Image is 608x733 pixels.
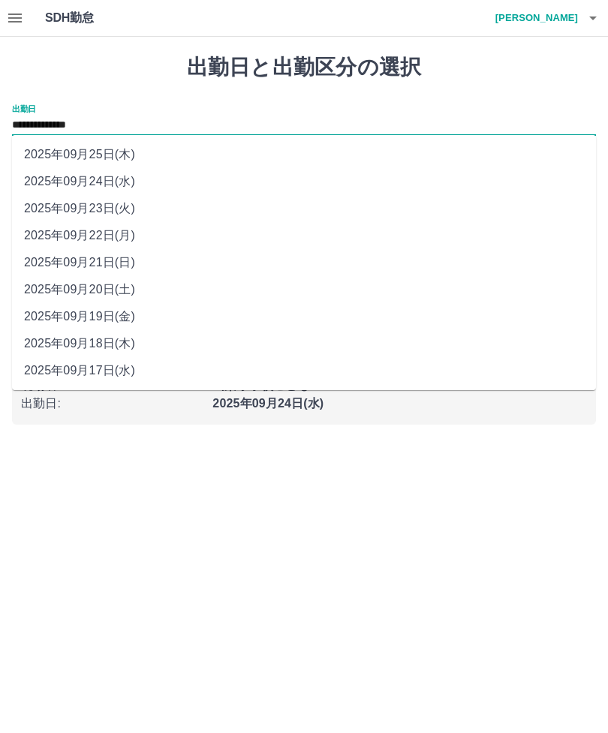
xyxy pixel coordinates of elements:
[212,397,324,410] b: 2025年09月24日(水)
[12,103,36,114] label: 出勤日
[12,141,596,168] li: 2025年09月25日(木)
[12,357,596,384] li: 2025年09月17日(水)
[12,249,596,276] li: 2025年09月21日(日)
[12,303,596,330] li: 2025年09月19日(金)
[12,222,596,249] li: 2025年09月22日(月)
[12,276,596,303] li: 2025年09月20日(土)
[12,195,596,222] li: 2025年09月23日(火)
[21,395,203,413] p: 出勤日 :
[12,168,596,195] li: 2025年09月24日(水)
[12,330,596,357] li: 2025年09月18日(木)
[12,55,596,80] h1: 出勤日と出勤区分の選択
